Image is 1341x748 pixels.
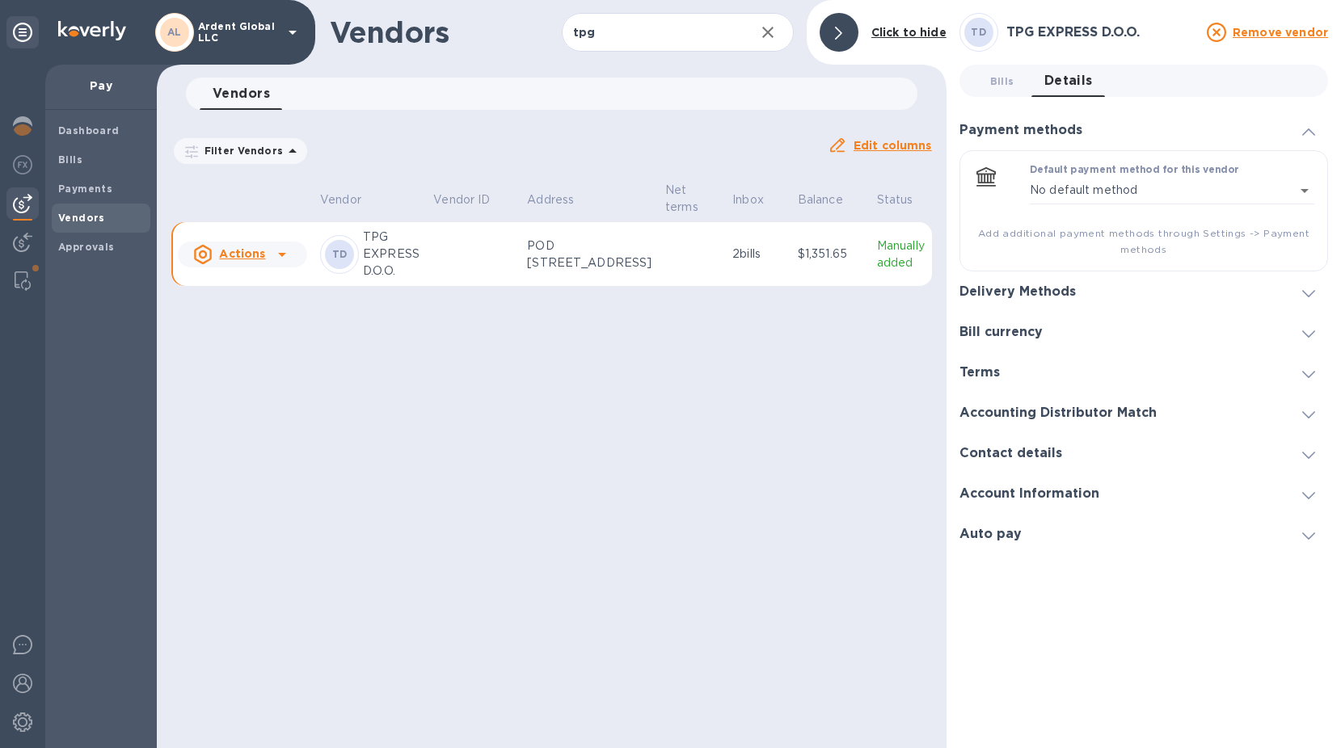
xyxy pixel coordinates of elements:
h3: Payment methods [959,123,1082,138]
h3: Account Information [959,486,1099,502]
span: Balance [798,191,864,208]
h3: Delivery Methods [959,284,1076,300]
span: Inbox [732,191,785,208]
div: Default payment method for this vendorNo default method​Add additional payment methods through Se... [973,164,1314,258]
b: Click to hide [871,26,947,39]
p: 2 bills [732,246,785,263]
p: Net terms [665,182,698,216]
p: $1,351.65 [798,246,864,263]
div: No default method [1030,177,1314,204]
p: Ardent Global LLC [198,21,279,44]
p: Pay [58,78,144,94]
span: Address [527,191,595,208]
p: Vendor ID [433,191,490,208]
h1: Vendors [330,15,562,49]
p: No default method [1030,182,1137,199]
span: Add additional payment methods through Settings -> Payment methods [973,225,1314,258]
h3: TPG EXPRESS D.O.O. [1006,25,1197,40]
u: Actions [219,247,265,260]
span: Net terms [665,182,719,216]
label: Default payment method for this vendor [1030,166,1239,175]
p: Filter Vendors [198,144,283,158]
p: Balance [798,191,843,208]
b: TD [332,248,348,260]
img: Foreign exchange [13,155,32,174]
p: Vendor [320,191,361,208]
p: Address [527,191,574,208]
b: TD [971,26,986,38]
p: Status [877,191,913,208]
u: Remove vendor [1233,26,1328,39]
img: Logo [58,21,126,40]
span: Vendors [213,82,270,105]
p: Manually added [877,237,926,271]
b: Payments [58,183,112,195]
span: Vendor ID [433,191,511,208]
b: Dashboard [58,124,120,137]
p: TPG EXPRESS D.O.O. [363,229,420,279]
b: Bills [58,153,82,166]
p: POD [STREET_ADDRESS] [527,237,652,271]
h3: Contact details [959,446,1062,461]
h3: Accounting Distributor Match [959,406,1157,421]
h3: Bill currency [959,325,1043,340]
div: Unpin categories [6,16,39,48]
u: Edit columns [854,139,932,152]
p: Inbox [732,191,764,208]
b: Vendors [58,212,105,224]
span: Bills [990,73,1014,90]
b: Approvals [58,241,115,253]
h3: Terms [959,365,1000,380]
b: AL [167,26,182,38]
span: Details [1044,69,1093,92]
span: Vendor [320,191,382,208]
h3: Auto pay [959,527,1022,542]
